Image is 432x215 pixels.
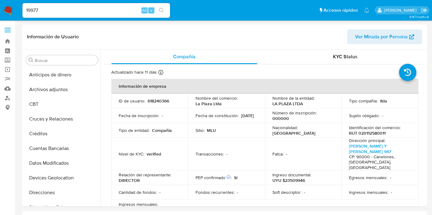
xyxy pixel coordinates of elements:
p: Nivel de KYC : [119,151,144,157]
input: Buscar usuario o caso... [22,6,170,14]
p: Sujeto obligado : [349,113,379,118]
button: Buscar [29,58,34,63]
span: s [150,7,152,13]
input: Buscar [35,58,96,63]
p: Sitio : [196,128,204,133]
a: Salir [421,7,427,13]
span: Alt [142,7,147,13]
p: Soft descriptor : [272,190,301,195]
button: Devices Geolocation [24,171,101,185]
p: - [390,175,391,180]
span: KYC Status [333,53,358,60]
p: Tipo compañía : [349,98,378,104]
p: LA PLAZA LTDA [272,101,303,106]
p: Identificación del comercio : [349,125,401,130]
p: - [382,113,383,118]
p: Cantidad de fondos : [119,190,157,195]
p: Número de inscripción : [272,110,317,116]
p: Ingreso documental : [272,172,311,178]
p: Nombre del comercio : [196,95,238,101]
p: gregorio.negri@mercadolibre.com [384,7,419,13]
p: RUT 020112580011 [349,130,386,136]
h4: CP: 90000 - Canelones, [GEOGRAPHIC_DATA], [GEOGRAPHIC_DATA] [349,154,409,171]
p: Dirección principal : [349,138,385,143]
button: Cruces y Relaciones [24,112,101,126]
a: [PERSON_NAME] Y [PERSON_NAME] 947 [349,143,391,155]
button: Datos Modificados [24,156,101,171]
p: Tipo de entidad : [119,128,149,133]
p: La Plaza Ltda [196,101,222,106]
span: Accesos rápidos [323,7,358,13]
button: Créditos [24,126,101,141]
p: MLU [207,128,216,133]
p: - [286,151,287,157]
button: Ver Mirada por Persona [347,29,422,44]
p: Ingresos mensuales : [349,190,388,195]
p: verified [147,151,161,157]
p: Sí [234,175,237,180]
h1: Información de Usuario [27,34,79,40]
p: Fatca : [272,151,283,157]
button: Direcciones [24,185,101,200]
button: search-icon [155,6,168,15]
button: Archivos adjuntos [24,82,101,97]
p: 000000 [272,116,289,121]
th: Información de empresa [111,79,418,94]
p: 618240366 [148,98,169,104]
p: Compañia [152,128,172,133]
p: UYU $23509946 [272,178,305,183]
p: Ingresos mensuales : [119,202,158,207]
a: Notificaciones [364,8,369,13]
p: - [237,190,238,195]
button: Cuentas Bancarias [24,141,101,156]
button: CBT [24,97,101,112]
p: [DATE] [241,113,254,118]
p: Fecha de constitución : [196,113,239,118]
p: ltda [380,98,387,104]
p: Fondos recurrentes : [196,190,235,195]
p: Relación del representante : [119,172,171,178]
p: [GEOGRAPHIC_DATA] [272,130,315,136]
p: DIRECTOR [119,178,140,183]
button: Anticipos de dinero [24,67,101,82]
p: Nacionalidad : [272,125,298,130]
p: PEP confirmado : [196,175,232,180]
p: ID de usuario : [119,98,145,104]
p: - [226,151,228,157]
p: - [304,190,305,195]
span: Ver Mirada por Persona [355,29,408,44]
p: Nombre de la entidad : [272,95,315,101]
p: Actualizado hace 11 días [111,69,157,75]
p: - [159,190,161,195]
p: Egresos mensuales : [349,175,387,180]
p: - [391,190,392,195]
p: Fecha de inscripción : [119,113,159,118]
p: - [162,113,163,118]
button: Dispositivos Point [24,200,101,215]
span: Compañía [173,53,196,60]
p: Transacciones : [196,151,224,157]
